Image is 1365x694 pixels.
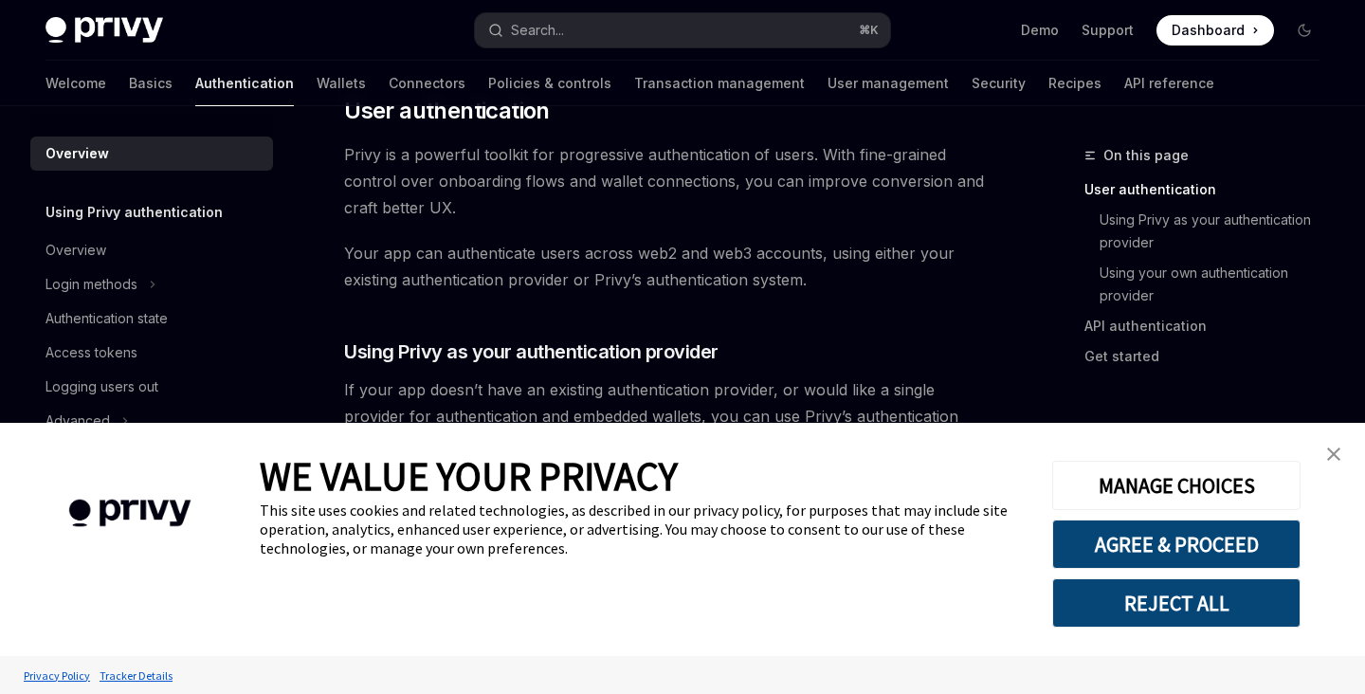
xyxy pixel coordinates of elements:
[1048,61,1101,106] a: Recipes
[260,501,1024,557] div: This site uses cookies and related technologies, as described in our privacy policy, for purposes...
[1084,205,1335,258] a: Using Privy as your authentication provider
[45,17,163,44] img: dark logo
[45,375,158,398] div: Logging users out
[1156,15,1274,46] a: Dashboard
[1084,258,1335,311] a: Using your own authentication provider
[30,267,273,301] button: Toggle Login methods section
[195,61,294,106] a: Authentication
[1315,435,1353,473] a: close banner
[30,301,273,336] a: Authentication state
[344,240,997,293] span: Your app can authenticate users across web2 and web3 accounts, using either your existing authent...
[95,659,177,692] a: Tracker Details
[30,336,273,370] a: Access tokens
[972,61,1026,106] a: Security
[45,239,106,262] div: Overview
[828,61,949,106] a: User management
[1124,61,1214,106] a: API reference
[45,341,137,364] div: Access tokens
[1052,578,1301,628] button: REJECT ALL
[488,61,611,106] a: Policies & controls
[511,19,564,42] div: Search...
[45,410,110,432] div: Advanced
[45,61,106,106] a: Welcome
[344,141,997,221] span: Privy is a powerful toolkit for progressive authentication of users. With fine-grained control ov...
[1021,21,1059,40] a: Demo
[1289,15,1319,46] button: Toggle dark mode
[344,338,719,365] span: Using Privy as your authentication provider
[1084,311,1335,341] a: API authentication
[45,142,109,165] div: Overview
[45,273,137,296] div: Login methods
[1084,341,1335,372] a: Get started
[1052,520,1301,569] button: AGREE & PROCEED
[344,376,997,456] span: If your app doesn’t have an existing authentication provider, or would like a single provider for...
[634,61,805,106] a: Transaction management
[260,451,678,501] span: WE VALUE YOUR PRIVACY
[28,472,231,555] img: company logo
[129,61,173,106] a: Basics
[1082,21,1134,40] a: Support
[475,13,889,47] button: Open search
[30,233,273,267] a: Overview
[45,201,223,224] h5: Using Privy authentication
[30,370,273,404] a: Logging users out
[389,61,465,106] a: Connectors
[45,307,168,330] div: Authentication state
[344,96,550,126] span: User authentication
[1084,174,1335,205] a: User authentication
[30,404,273,438] button: Toggle Advanced section
[1172,21,1245,40] span: Dashboard
[1327,447,1340,461] img: close banner
[1103,144,1189,167] span: On this page
[19,659,95,692] a: Privacy Policy
[1052,461,1301,510] button: MANAGE CHOICES
[859,23,879,38] span: ⌘ K
[317,61,366,106] a: Wallets
[30,137,273,171] a: Overview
